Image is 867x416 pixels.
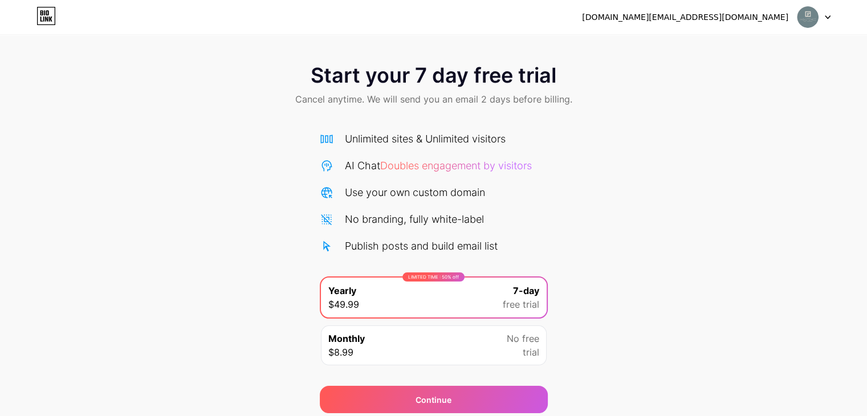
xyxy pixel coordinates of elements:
span: Cancel anytime. We will send you an email 2 days before billing. [295,92,572,106]
span: free trial [503,297,539,311]
span: Doubles engagement by visitors [380,160,532,172]
div: Unlimited sites & Unlimited visitors [345,131,506,146]
span: Yearly [328,284,356,297]
span: trial [523,345,539,359]
span: Start your 7 day free trial [311,64,556,87]
div: LIMITED TIME : 50% off [402,272,465,282]
div: [DOMAIN_NAME][EMAIL_ADDRESS][DOMAIN_NAME] [582,11,788,23]
img: Jad Atallah [797,6,819,28]
div: Use your own custom domain [345,185,485,200]
span: Monthly [328,332,365,345]
div: Publish posts and build email list [345,238,498,254]
span: Continue [416,394,451,406]
div: AI Chat [345,158,532,173]
span: No free [507,332,539,345]
span: $49.99 [328,297,359,311]
span: $8.99 [328,345,353,359]
div: No branding, fully white-label [345,211,484,227]
span: 7-day [513,284,539,297]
